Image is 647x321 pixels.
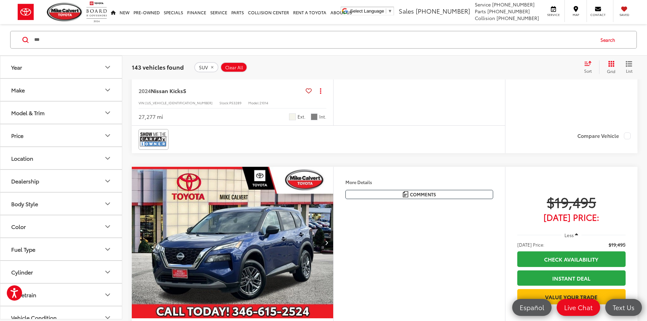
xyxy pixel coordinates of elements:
span: Charcoal [311,113,318,120]
a: Live Chat [557,299,600,316]
div: Color [104,222,112,231]
button: Body StyleBody Style [0,193,123,215]
label: Compare Vehicle [577,132,631,139]
a: Select Language​ [350,8,392,14]
div: Fuel Type [11,246,35,252]
span: Sort [584,68,592,74]
span: Select Language [350,8,384,14]
button: Less [561,229,582,241]
div: Year [104,63,112,71]
div: Vehicle Condition [11,314,57,321]
div: Drivetrain [104,291,112,299]
span: 21014 [259,100,268,105]
span: 143 vehicles found [132,63,184,71]
div: Dealership [11,178,39,184]
span: List [626,68,632,74]
span: Ext. [298,113,306,120]
div: 2023 Nissan Rogue S 0 [131,167,334,318]
span: Nissan Kicks [151,87,183,94]
span: dropdown dots [320,88,321,93]
span: Collision [475,15,495,21]
span: Grid [607,68,615,74]
span: Service [546,13,561,17]
span: 2024 [139,87,151,94]
span: Clear All [225,65,243,70]
span: Saved [617,13,632,17]
span: Int. [319,113,326,120]
span: Map [568,13,583,17]
button: MakeMake [0,79,123,101]
a: 2023 Nissan Rogue S2023 Nissan Rogue S2023 Nissan Rogue S2023 Nissan Rogue S [131,167,334,318]
h4: More Details [345,180,493,184]
span: Parts [475,8,486,15]
span: Model: [248,100,259,105]
div: Price [104,131,112,140]
span: ▼ [388,8,392,14]
button: Next image [320,231,333,254]
button: remove SUV [194,62,218,72]
span: Text Us [609,303,638,311]
span: $19,495 [517,193,626,210]
div: Fuel Type [104,245,112,253]
div: Cylinder [11,269,33,275]
div: Model & Trim [104,109,112,117]
span: [DATE] Price: [517,214,626,220]
img: 2023 Nissan Rogue S [131,167,334,319]
span: $19,495 [609,241,626,248]
a: Instant Deal [517,270,626,286]
span: [PHONE_NUMBER] [497,15,539,21]
button: Clear All [220,62,247,72]
div: Year [11,64,22,70]
button: ColorColor [0,215,123,237]
div: Drivetrain [11,291,36,298]
div: Location [11,155,33,161]
a: Español [512,299,552,316]
span: [PHONE_NUMBER] [416,6,470,15]
span: Live Chat [561,303,596,311]
div: Model & Trim [11,109,44,116]
div: 27,277 mi [139,113,163,121]
div: Make [104,86,112,94]
img: CarFax One Owner [140,130,167,148]
span: Service [475,1,491,8]
a: Check Availability [517,251,626,267]
span: Fresh Powder [289,113,296,120]
span: Contact [590,13,606,17]
div: Body Style [11,200,38,207]
button: Fuel TypeFuel Type [0,238,123,260]
button: YearYear [0,56,123,78]
button: LocationLocation [0,147,123,169]
span: S [183,87,186,94]
span: Less [564,232,574,238]
button: Search [594,31,625,48]
button: Actions [314,85,326,96]
button: PricePrice [0,124,123,146]
button: DealershipDealership [0,170,123,192]
span: SUV [199,65,208,70]
span: Español [516,303,547,311]
a: Text Us [605,299,642,316]
button: DrivetrainDrivetrain [0,284,123,306]
span: P53289 [229,100,241,105]
span: Comments [410,191,436,198]
button: Grid View [599,60,621,74]
div: Cylinder [104,268,112,276]
div: Color [11,223,26,230]
span: Sales [399,6,414,15]
button: Comments [345,190,493,199]
span: Stock: [219,100,229,105]
button: Select sort value [581,60,599,74]
a: Value Your Trade [517,289,626,304]
button: List View [621,60,637,74]
img: Mike Calvert Toyota [47,3,83,21]
button: CylinderCylinder [0,261,123,283]
span: [PHONE_NUMBER] [487,8,530,15]
div: Price [11,132,23,139]
div: Body Style [104,200,112,208]
a: 2024Nissan KicksS [139,87,303,94]
span: [PHONE_NUMBER] [492,1,535,8]
input: Search by Make, Model, or Keyword [34,32,594,48]
button: Model & TrimModel & Trim [0,102,123,124]
div: Location [104,154,112,162]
